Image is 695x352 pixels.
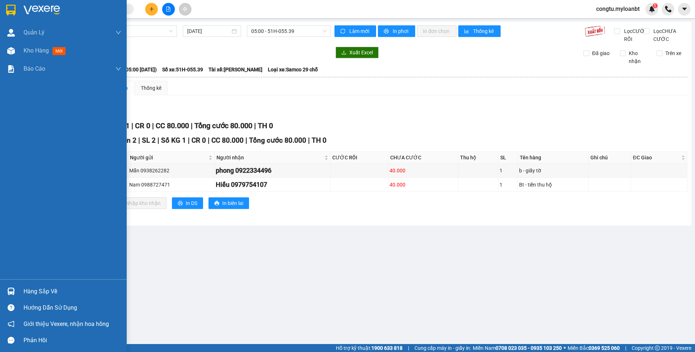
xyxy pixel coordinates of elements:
[389,167,457,175] div: 40.000
[216,180,329,190] div: Hiếu 0979754107
[655,345,660,351] span: copyright
[336,47,379,58] button: downloadXuất Excel
[24,319,109,328] span: Giới thiệu Vexere, nhận hoa hồng
[188,136,190,144] span: |
[3,47,35,54] span: 0968278298
[131,121,133,130] span: |
[104,66,157,74] span: Chuyến: (05:00 [DATE])
[3,3,36,23] strong: Nhà xe Mỹ Loan
[178,201,183,206] span: printer
[500,167,517,175] div: 1
[191,136,206,144] span: CR 0
[194,121,252,130] span: Tổng cước 80.000
[414,344,471,352] span: Cung cấp máy in - giấy in:
[519,167,587,175] div: b - giấy tờ
[665,6,671,12] img: phone-icon
[172,197,203,209] button: printerIn DS
[24,47,49,54] span: Kho hàng
[129,181,213,189] div: Nam 0988727471
[341,50,346,56] span: download
[149,7,154,12] span: plus
[408,344,409,352] span: |
[7,65,15,73] img: solution-icon
[334,25,376,37] button: syncLàm mới
[141,84,161,92] div: Thống kê
[626,49,651,65] span: Kho nhận
[208,136,210,144] span: |
[7,288,15,295] img: warehouse-icon
[3,25,34,46] span: 33 Bác Ái, P Phước Hội, TX Lagi
[590,4,645,13] span: congtu.myloanbt
[8,320,14,327] span: notification
[371,345,403,351] strong: 1900 633 818
[162,3,175,16] button: file-add
[58,13,88,21] span: R717ICEK
[389,181,457,189] div: 40.000
[216,154,323,162] span: Người nhận
[24,64,45,73] span: Báo cáo
[349,27,370,35] span: Làm mới
[678,3,691,16] button: caret-down
[145,3,158,16] button: plus
[308,136,310,144] span: |
[589,345,620,351] strong: 0369 525 060
[8,337,14,344] span: message
[214,201,219,206] span: printer
[138,136,140,144] span: |
[129,167,213,175] div: Mẫn 0938262282
[500,181,517,189] div: 1
[112,197,167,209] button: downloadNhập kho nhận
[653,3,658,8] sup: 1
[340,29,346,34] span: sync
[654,3,656,8] span: 1
[208,66,262,74] span: Tài xế: [PERSON_NAME]
[378,25,415,37] button: printerIn phơi
[117,136,136,144] span: Đơn 2
[115,30,121,35] span: down
[161,136,186,144] span: Số KG 1
[156,121,189,130] span: CC 80.000
[8,304,14,311] span: question-circle
[249,136,306,144] span: Tổng cước 80.000
[6,5,16,16] img: logo-vxr
[186,199,197,207] span: In DS
[245,136,247,144] span: |
[52,47,66,55] span: mới
[498,152,518,164] th: SL
[388,152,458,164] th: CHƯA CƯỚC
[564,347,566,349] span: ⚪️
[464,29,470,34] span: bar-chart
[649,6,655,12] img: icon-new-feature
[589,49,612,57] span: Đã giao
[24,302,121,313] div: Hướng dẫn sử dụng
[222,199,243,207] span: In biên lai
[166,7,171,12] span: file-add
[589,152,631,164] th: Ghi chú
[473,344,562,352] span: Miền Nam
[330,152,388,164] th: CƯỚC RỒI
[473,27,495,35] span: Thống kê
[135,121,150,130] span: CR 0
[625,344,626,352] span: |
[650,27,688,43] span: Lọc CHƯA CƯỚC
[142,136,156,144] span: SL 2
[336,344,403,352] span: Hỗ trợ kỹ thuật:
[216,165,329,176] div: phong 0922334496
[130,154,207,162] span: Người gửi
[585,25,605,37] img: 9k=
[258,121,273,130] span: TH 0
[518,152,589,164] th: Tên hàng
[393,27,409,35] span: In phơi
[268,66,318,74] span: Loại xe: Samco 29 chỗ
[384,29,390,34] span: printer
[7,29,15,37] img: warehouse-icon
[162,66,203,74] span: Số xe: 51H-055.39
[662,49,684,57] span: Trên xe
[681,6,688,12] span: caret-down
[208,197,249,209] button: printerIn biên lai
[187,27,230,35] input: 14/08/2025
[312,136,327,144] span: TH 0
[458,152,498,164] th: Thu hộ
[24,286,121,297] div: Hàng sắp về
[24,335,121,346] div: Phản hồi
